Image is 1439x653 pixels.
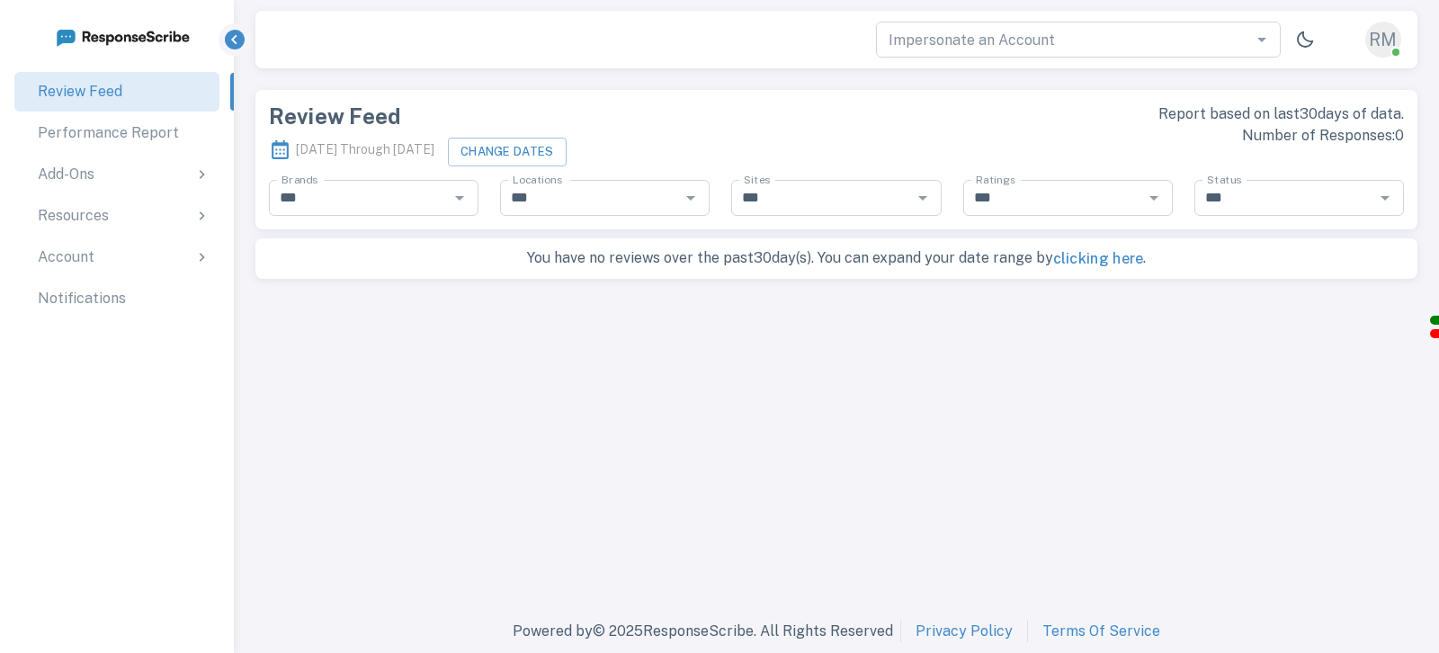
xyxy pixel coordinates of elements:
label: Status [1207,172,1241,187]
a: Performance Report [14,113,219,153]
button: Open [1372,185,1398,210]
div: Resources [14,196,219,236]
div: Account [14,237,219,277]
p: Review Feed [38,81,122,103]
button: Open [1141,185,1166,210]
button: Open [910,185,935,210]
button: Export to Excel [1430,316,1439,325]
p: Account [38,246,94,268]
iframe: Front Chat [1354,572,1431,649]
button: Open [447,185,472,210]
button: clicking here [1053,248,1144,270]
a: Privacy Policy [916,621,1013,642]
p: Report based on last 30 days of data. [847,103,1404,125]
button: Open [1249,27,1274,52]
label: Sites [744,172,770,187]
div: Add-Ons [14,155,219,194]
p: Performance Report [38,122,179,144]
p: Notifications [38,288,126,309]
a: Notifications [14,279,219,318]
p: Powered by © 2025 ResponseScribe. All Rights Reserved [513,621,893,642]
a: Review Feed [14,72,219,112]
img: logo [55,25,190,48]
p: Number of Responses: 0 [847,125,1404,147]
p: Resources [38,205,109,227]
p: [DATE] Through [DATE] [269,133,434,167]
div: Review Feed [269,103,826,129]
label: Brands [282,172,317,187]
button: Change Dates [448,138,567,166]
label: Locations [513,172,562,187]
button: Export to PDF [1430,329,1439,338]
label: Ratings [976,172,1015,187]
p: You have no reviews over the past 30 day(s). You can expand your date range by . [264,247,1408,270]
button: Open [678,185,703,210]
a: Help Center [1322,22,1358,58]
p: Add-Ons [38,164,94,185]
a: Terms Of Service [1042,621,1160,642]
div: RM [1365,22,1401,58]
